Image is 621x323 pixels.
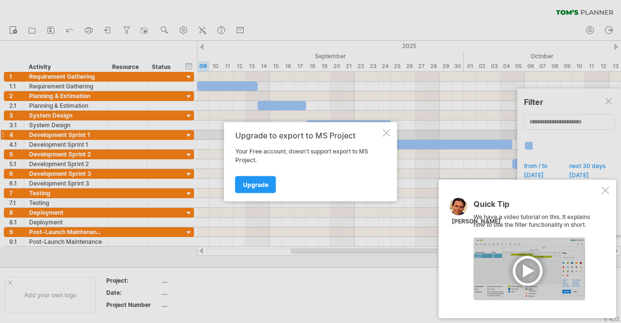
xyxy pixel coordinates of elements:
a: Upgrade [235,176,276,193]
div: [PERSON_NAME] [452,218,501,226]
span: Upgrade [243,181,268,188]
div: Upgrade to export to MS Project [235,131,381,139]
div: Your Free account, doesn't support export to MS Project. [235,147,381,164]
div: We have a video tutorial on this. It explains how to use the filter functionality in short. [474,200,600,300]
div: Quick Tip [474,200,600,213]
